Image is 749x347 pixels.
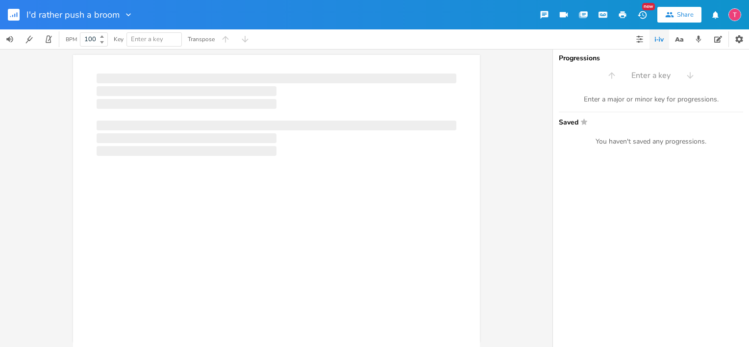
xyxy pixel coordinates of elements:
div: BPM [66,37,77,42]
div: Enter a major or minor key for progressions. [559,95,743,104]
div: Key [114,36,124,42]
span: I'd rather push a broom [26,10,120,19]
img: tabitha8501.tn [728,8,741,21]
button: Share [657,7,701,23]
div: Share [677,10,694,19]
span: Enter a key [131,35,163,44]
div: Transpose [188,36,215,42]
div: New [642,3,655,10]
button: New [632,6,652,24]
span: Enter a key [631,70,671,81]
span: Saved [559,118,737,125]
div: You haven't saved any progressions. [559,137,743,146]
div: Progressions [559,55,743,62]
